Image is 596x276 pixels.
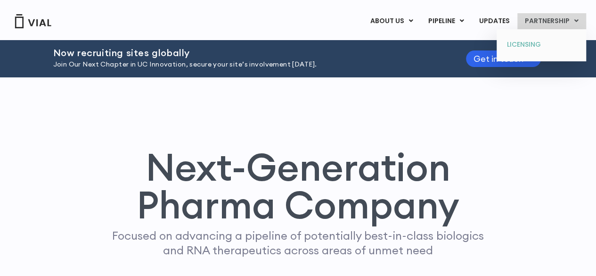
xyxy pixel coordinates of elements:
[466,50,541,67] a: Get in touch
[517,13,586,29] a: PARTNERSHIPMenu Toggle
[472,13,517,29] a: UPDATES
[363,13,420,29] a: ABOUT USMenu Toggle
[421,13,471,29] a: PIPELINEMenu Toggle
[108,228,488,258] p: Focused on advancing a pipeline of potentially best-in-class biologics and RNA therapeutics acros...
[53,48,442,58] h2: Now recruiting sites globally
[94,148,502,224] h1: Next-Generation Pharma Company
[14,14,52,28] img: Vial Logo
[474,55,523,62] span: Get in touch
[53,59,442,70] p: Join Our Next Chapter in UC Innovation, secure your site’s involvement [DATE].
[500,37,582,52] a: LICENSING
